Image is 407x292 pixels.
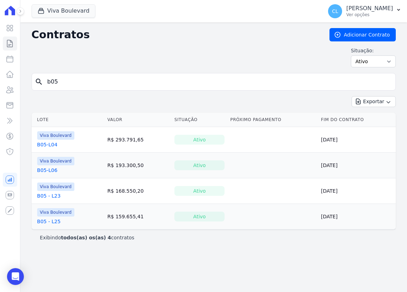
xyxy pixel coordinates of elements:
[37,167,58,174] a: B05-L06
[322,1,407,21] button: CL [PERSON_NAME] Ver opções
[32,4,95,18] button: Viva Boulevard
[318,178,396,204] td: [DATE]
[174,186,225,196] div: Ativo
[174,212,225,221] div: Ativo
[35,78,43,86] i: search
[43,75,393,89] input: Buscar por nome do lote
[37,157,74,165] span: Viva Boulevard
[7,268,24,285] div: Open Intercom Messenger
[105,204,172,230] td: R$ 159.655,41
[318,127,396,153] td: [DATE]
[105,113,172,127] th: Valor
[37,131,74,140] span: Viva Boulevard
[318,204,396,230] td: [DATE]
[352,96,396,107] button: Exportar
[37,208,74,217] span: Viva Boulevard
[346,5,393,12] p: [PERSON_NAME]
[37,192,61,199] a: B05 - L23
[346,12,393,18] p: Ver opções
[172,113,227,127] th: Situação
[174,160,225,170] div: Ativo
[105,153,172,178] td: R$ 193.300,50
[40,234,134,241] p: Exibindo contratos
[32,113,105,127] th: Lote
[37,141,58,148] a: B05-L04
[61,235,111,240] b: todos(as) os(as) 4
[174,135,225,145] div: Ativo
[105,178,172,204] td: R$ 168.550,20
[37,218,61,225] a: B05 - L25
[332,9,338,14] span: CL
[105,127,172,153] td: R$ 293.791,65
[37,182,74,191] span: Viva Boulevard
[351,47,396,54] label: Situação:
[329,28,396,41] a: Adicionar Contrato
[227,113,318,127] th: Próximo Pagamento
[318,113,396,127] th: Fim do Contrato
[318,153,396,178] td: [DATE]
[32,28,318,41] h2: Contratos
